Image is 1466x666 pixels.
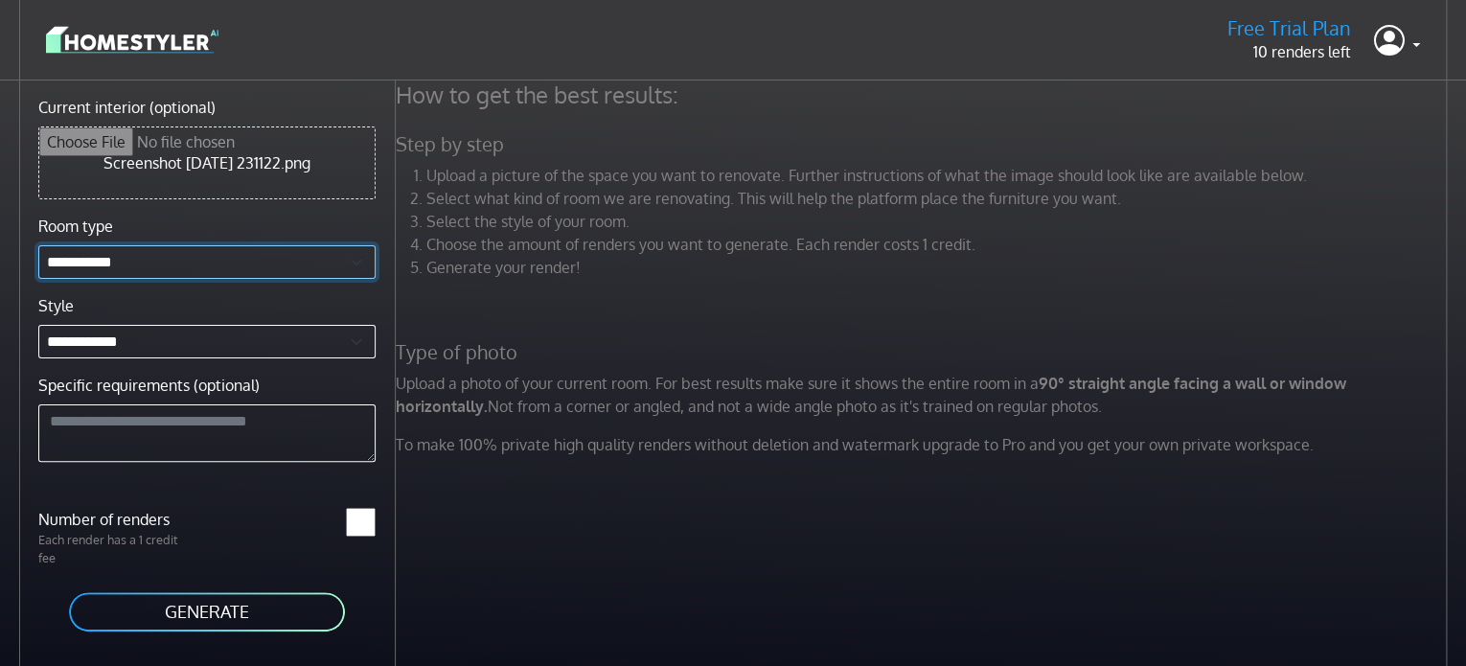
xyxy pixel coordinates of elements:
img: logo-3de290ba35641baa71223ecac5eacb59cb85b4c7fdf211dc9aaecaaee71ea2f8.svg [46,23,218,57]
li: Select the style of your room. [426,210,1452,233]
li: Upload a picture of the space you want to renovate. Further instructions of what the image should... [426,164,1452,187]
p: Upload a photo of your current room. For best results make sure it shows the entire room in a Not... [384,372,1463,418]
h5: Free Trial Plan [1227,16,1351,40]
label: Specific requirements (optional) [38,374,260,397]
p: 10 renders left [1227,40,1351,63]
button: GENERATE [67,590,347,633]
h5: Type of photo [384,340,1463,364]
label: Current interior (optional) [38,96,216,119]
p: To make 100% private high quality renders without deletion and watermark upgrade to Pro and you g... [384,433,1463,456]
label: Room type [38,215,113,238]
li: Generate your render! [426,256,1452,279]
label: Number of renders [27,508,207,531]
h4: How to get the best results: [384,80,1463,109]
h5: Step by step [384,132,1463,156]
li: Choose the amount of renders you want to generate. Each render costs 1 credit. [426,233,1452,256]
label: Style [38,294,74,317]
p: Each render has a 1 credit fee [27,531,207,567]
li: Select what kind of room we are renovating. This will help the platform place the furniture you w... [426,187,1452,210]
